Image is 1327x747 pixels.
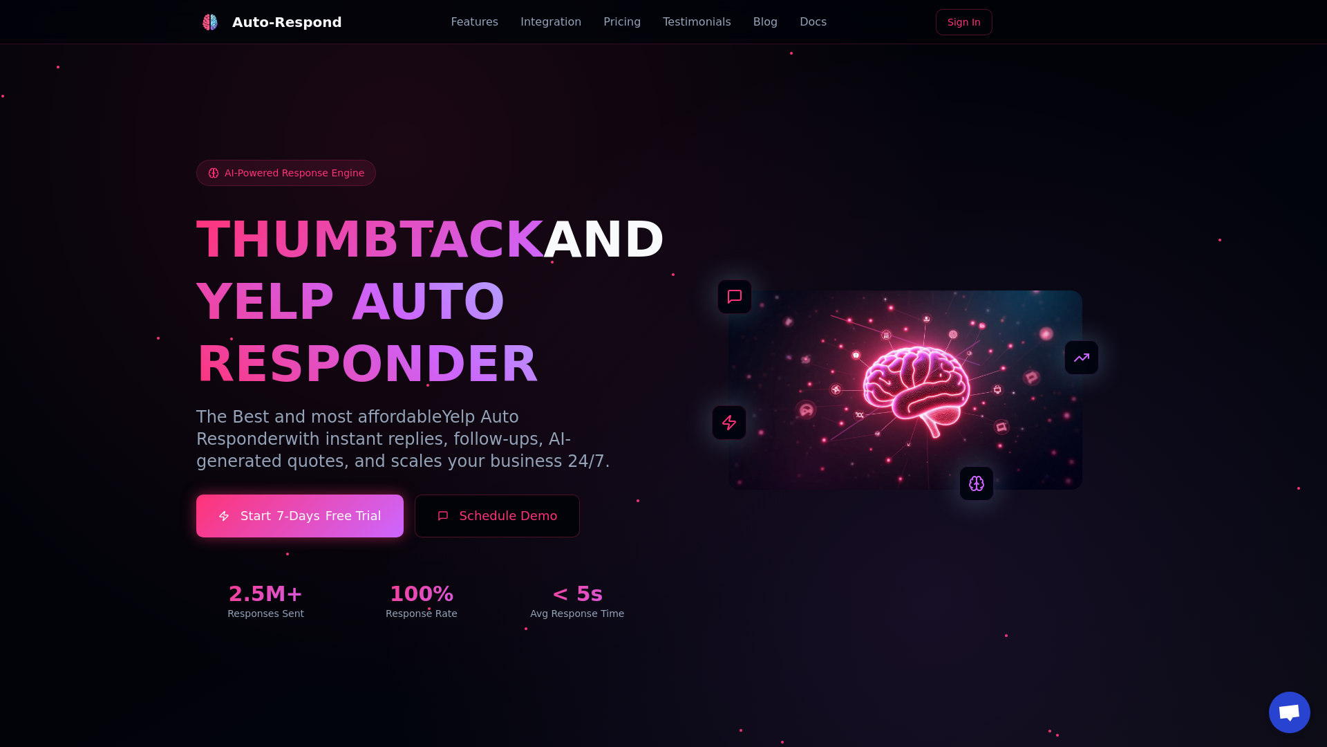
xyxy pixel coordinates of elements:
div: Open chat [1269,692,1310,733]
span: AI-Powered Response Engine [225,166,364,180]
a: Docs [800,14,827,30]
div: Response Rate [352,607,491,620]
div: Avg Response Time [508,607,647,620]
div: Responses Sent [196,607,335,620]
iframe: Sign in with Google Button [997,8,1138,38]
span: Yelp Auto Responder [196,407,519,449]
img: AI Neural Network Brain [728,290,1082,490]
div: < 5s [508,582,647,607]
button: Schedule Demo [415,495,581,537]
a: Auto-Respond LogoAuto-Respond [196,8,342,36]
a: Blog [753,14,778,30]
a: Testimonials [663,14,731,30]
a: Start7-DaysFree Trial [196,495,404,537]
span: THUMBTACK [196,210,543,268]
div: 100% [352,582,491,607]
h1: YELP AUTO RESPONDER [196,270,647,395]
a: Features [451,14,498,30]
img: Auto-Respond Logo [202,14,218,30]
a: Integration [520,14,581,30]
div: 2.5M+ [196,582,335,607]
span: 7-Days [276,506,320,526]
p: The Best and most affordable with instant replies, follow-ups, AI-generated quotes, and scales yo... [196,406,647,472]
a: Pricing [603,14,641,30]
span: AND [543,210,665,268]
div: Auto-Respond [232,12,342,32]
a: Sign In [936,9,992,35]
